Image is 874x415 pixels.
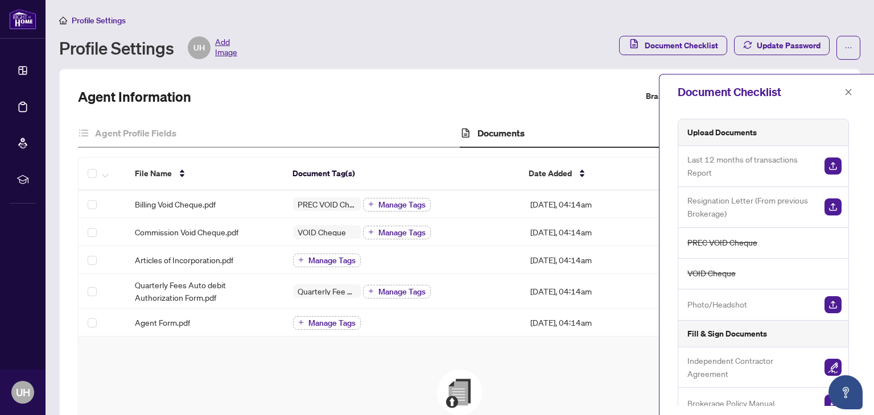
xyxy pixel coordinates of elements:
[283,157,520,190] th: Document Tag(s)
[135,279,275,304] span: Quarterly Fees Auto debit Authorization Form.pdf
[687,267,736,280] span: VOID Cheque
[59,16,67,24] span: home
[363,198,431,211] button: Manage Tags
[298,257,304,263] span: plus
[824,296,842,313] img: Upload Document
[687,327,767,340] h5: Fill & Sign Documents
[215,36,237,59] span: Add Image
[293,200,361,208] span: PREC VOID Cheque
[59,36,237,59] div: Profile Settings
[368,288,374,294] span: plus
[734,36,830,55] button: Update Password
[645,36,718,55] span: Document Checklist
[844,44,852,52] span: ellipsis
[135,226,238,238] span: Commission Void Cheque.pdf
[521,274,671,309] td: [DATE], 04:14am
[308,256,356,264] span: Manage Tags
[363,285,431,298] button: Manage Tags
[477,126,525,140] h4: Documents
[687,354,815,381] span: Independent Contractor Agreement
[529,167,572,180] span: Date Added
[9,9,36,30] img: logo
[619,36,727,55] button: Document Checklist
[520,157,669,190] th: Date Added
[135,316,190,329] span: Agent Form.pdf
[828,375,863,409] button: Open asap
[368,201,374,207] span: plus
[824,359,842,376] img: Sign Document
[126,157,283,190] th: File Name
[368,229,374,235] span: plus
[72,15,126,26] span: Profile Settings
[437,370,483,415] img: File Upload
[844,88,852,96] span: close
[678,84,841,101] div: Document Checklist
[378,288,426,296] span: Manage Tags
[687,153,815,180] span: Last 12 months of transactions Report
[687,126,757,139] h5: Upload Documents
[308,319,356,327] span: Manage Tags
[95,126,176,140] h4: Agent Profile Fields
[293,228,351,236] span: VOID Cheque
[687,236,757,249] span: PREC VOID Cheque
[646,90,673,103] label: Branch:
[293,254,361,267] button: Manage Tags
[521,246,671,274] td: [DATE], 04:14am
[135,167,172,180] span: File Name
[135,198,216,210] span: Billing Void Cheque.pdf
[293,316,361,330] button: Manage Tags
[378,201,426,209] span: Manage Tags
[16,384,30,400] span: UH
[298,319,304,325] span: plus
[687,298,747,311] span: Photo/Headshot
[757,36,821,55] span: Update Password
[521,309,671,337] td: [DATE], 04:14am
[687,397,774,410] span: Brokerage Policy Manual
[135,254,233,266] span: Articles of Incorporation.pdf
[824,157,842,175] img: Upload Document
[521,218,671,246] td: [DATE], 04:14am
[378,229,426,236] span: Manage Tags
[293,287,361,295] span: Quarterly Fee Auto-Debit Authorization
[363,226,431,239] button: Manage Tags
[824,198,842,215] img: Upload Document
[687,194,815,221] span: Resignation Letter (From previous Brokerage)
[521,190,671,218] td: [DATE], 04:14am
[78,88,191,106] h2: Agent Information
[193,42,205,54] span: UH
[824,395,842,412] img: Sign Document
